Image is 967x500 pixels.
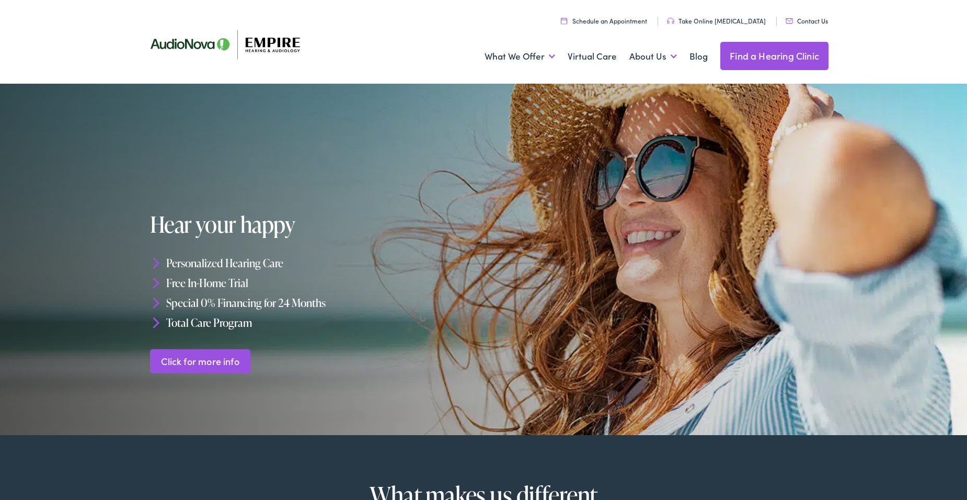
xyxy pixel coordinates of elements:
[786,16,828,25] a: Contact Us
[568,37,617,76] a: Virtual Care
[667,18,674,24] img: utility icon
[150,273,489,293] li: Free In-Home Trial
[689,37,708,76] a: Blog
[150,312,489,332] li: Total Care Program
[667,16,766,25] a: Take Online [MEDICAL_DATA]
[150,253,489,273] li: Personalized Hearing Care
[150,212,468,236] h1: Hear your happy
[561,17,567,24] img: utility icon
[720,42,828,70] a: Find a Hearing Clinic
[629,37,677,76] a: About Us
[485,37,555,76] a: What We Offer
[786,18,793,24] img: utility icon
[561,16,647,25] a: Schedule an Appointment
[150,349,251,373] a: Click for more info
[150,293,489,313] li: Special 0% Financing for 24 Months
